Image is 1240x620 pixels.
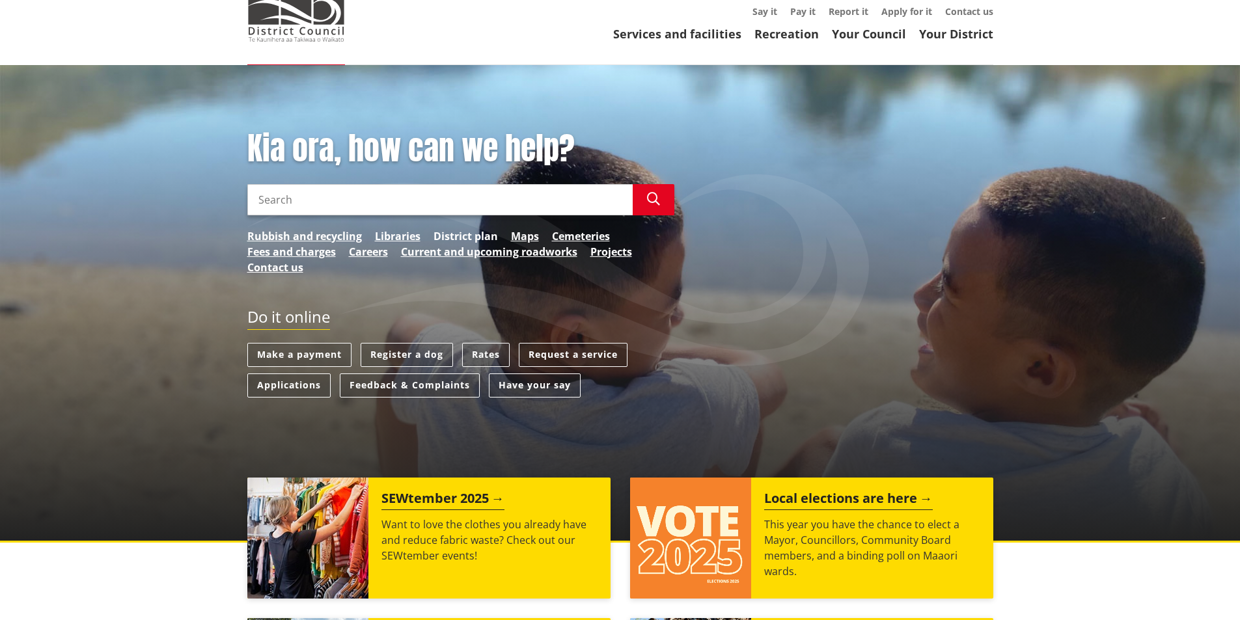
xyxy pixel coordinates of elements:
[247,308,330,330] h2: Do it online
[247,228,362,244] a: Rubbish and recycling
[381,517,598,563] p: Want to love the clothes you already have and reduce fabric waste? Check out our SEWtember events!
[945,5,993,18] a: Contact us
[375,228,420,244] a: Libraries
[247,130,674,168] h1: Kia ora, how can we help?
[247,373,331,398] a: Applications
[790,5,816,18] a: Pay it
[519,343,627,367] a: Request a service
[552,228,610,244] a: Cemeteries
[881,5,932,18] a: Apply for it
[381,491,504,510] h2: SEWtember 2025
[832,26,906,42] a: Your Council
[247,478,368,599] img: SEWtember
[247,260,303,275] a: Contact us
[613,26,741,42] a: Services and facilities
[247,478,611,599] a: SEWtember 2025 Want to love the clothes you already have and reduce fabric waste? Check out our S...
[462,343,510,367] a: Rates
[590,244,632,260] a: Projects
[247,184,633,215] input: Search input
[764,517,980,579] p: This year you have the chance to elect a Mayor, Councillors, Community Board members, and a bindi...
[489,373,581,398] a: Have your say
[247,244,336,260] a: Fees and charges
[752,5,777,18] a: Say it
[919,26,993,42] a: Your District
[401,244,577,260] a: Current and upcoming roadworks
[434,228,498,244] a: District plan
[340,373,480,398] a: Feedback & Complaints
[349,244,388,260] a: Careers
[630,478,993,599] a: Local elections are here This year you have the chance to elect a Mayor, Councillors, Community B...
[829,5,868,18] a: Report it
[361,343,453,367] a: Register a dog
[1180,565,1227,612] iframe: Messenger Launcher
[630,478,751,599] img: Vote 2025
[754,26,819,42] a: Recreation
[511,228,539,244] a: Maps
[247,343,351,367] a: Make a payment
[764,491,933,510] h2: Local elections are here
